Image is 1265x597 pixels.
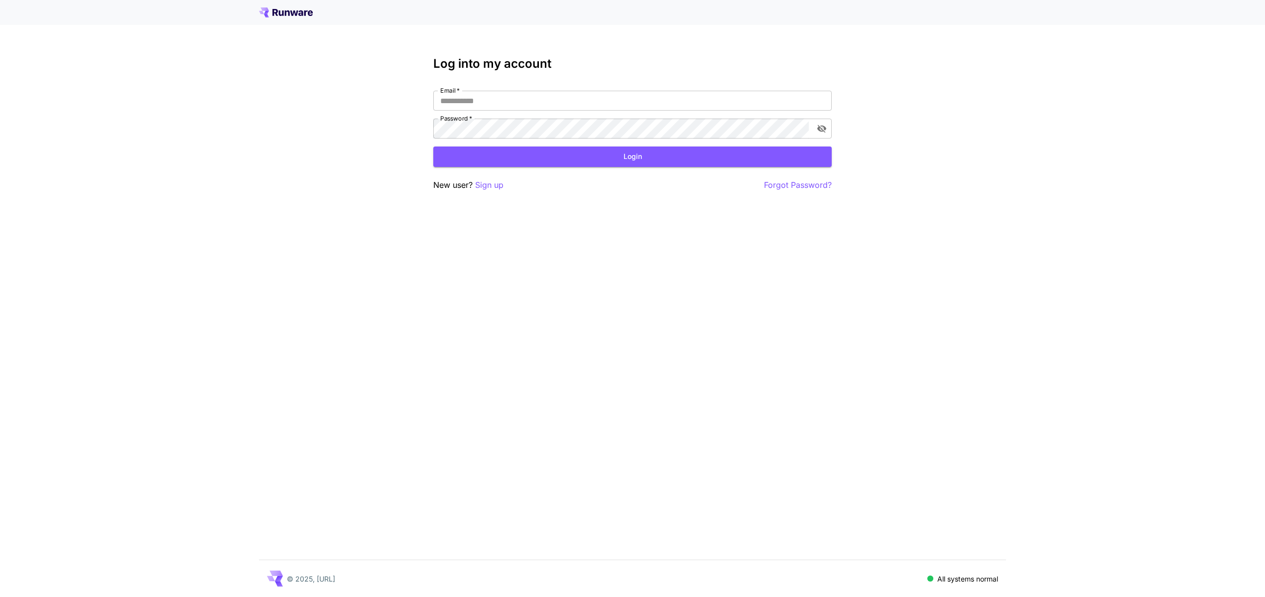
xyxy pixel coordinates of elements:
[937,574,998,584] p: All systems normal
[475,179,504,191] button: Sign up
[764,179,832,191] button: Forgot Password?
[433,147,832,167] button: Login
[440,114,472,123] label: Password
[440,86,460,95] label: Email
[287,574,335,584] p: © 2025, [URL]
[813,120,831,138] button: toggle password visibility
[433,57,832,71] h3: Log into my account
[433,179,504,191] p: New user?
